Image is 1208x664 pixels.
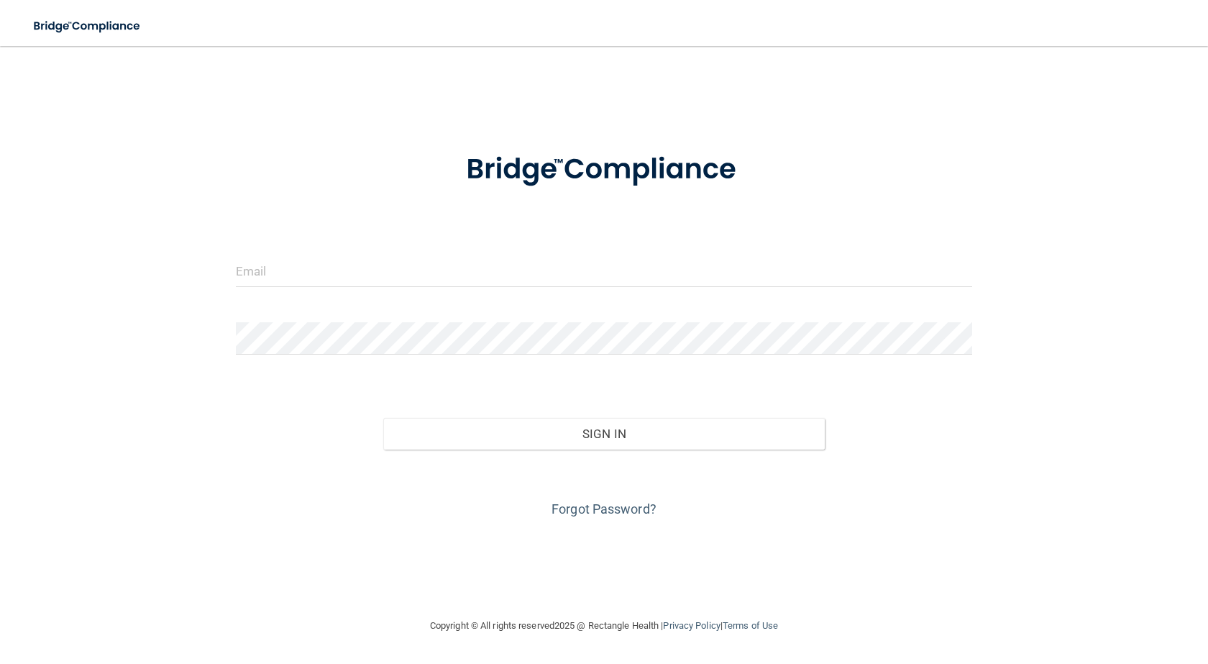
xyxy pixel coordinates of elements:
[436,132,772,207] img: bridge_compliance_login_screen.278c3ca4.svg
[342,603,866,649] div: Copyright © All rights reserved 2025 @ Rectangle Health | |
[552,501,656,517] a: Forgot Password?
[383,418,825,450] button: Sign In
[723,620,778,631] a: Terms of Use
[236,255,972,287] input: Email
[663,620,720,631] a: Privacy Policy
[22,12,154,41] img: bridge_compliance_login_screen.278c3ca4.svg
